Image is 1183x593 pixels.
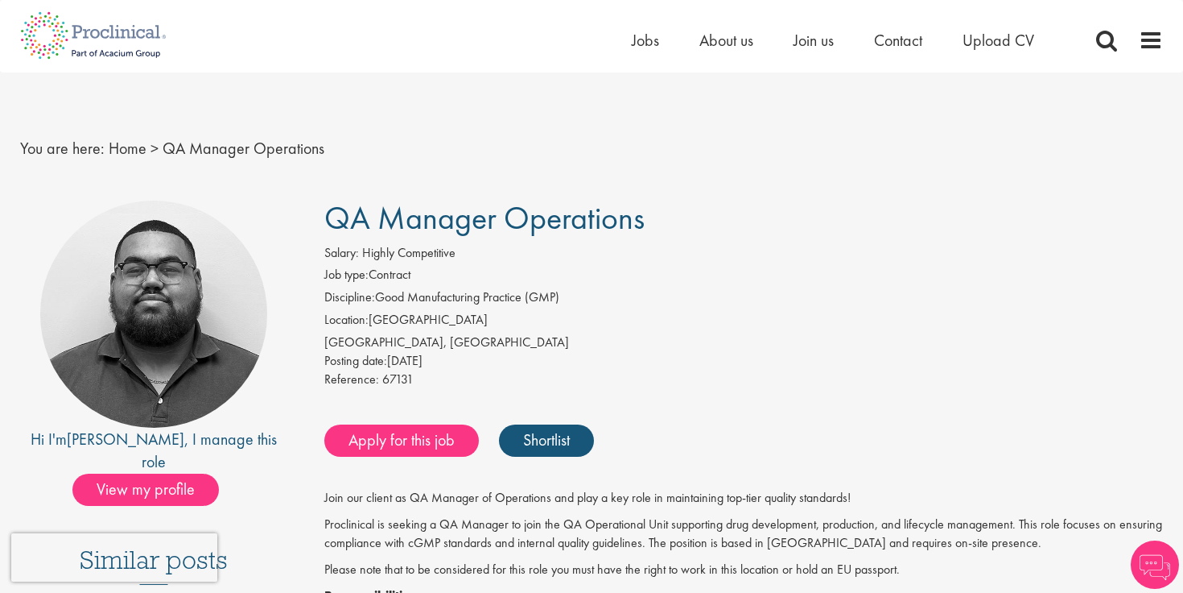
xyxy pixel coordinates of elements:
a: Jobs [632,30,659,51]
label: Salary: [324,244,359,263]
span: Highly Competitive [362,244,455,261]
span: Posting date: [324,352,387,369]
span: 67131 [382,371,414,388]
li: [GEOGRAPHIC_DATA] [324,311,1164,334]
a: Apply for this job [324,425,479,457]
div: [GEOGRAPHIC_DATA], [GEOGRAPHIC_DATA] [324,334,1164,352]
p: Please note that to be considered for this role you must have the right to work in this location ... [324,561,1164,579]
a: Join us [793,30,834,51]
span: QA Manager Operations [163,138,324,159]
img: imeage of recruiter Ashley Bennett [40,201,267,428]
p: Proclinical is seeking a QA Manager to join the QA Operational Unit supporting drug development, ... [324,516,1164,553]
label: Location: [324,311,369,330]
label: Job type: [324,266,369,284]
li: Good Manufacturing Practice (GMP) [324,288,1164,311]
span: > [150,138,159,159]
a: [PERSON_NAME] [67,429,184,450]
li: Contract [324,266,1164,288]
a: About us [699,30,753,51]
span: QA Manager Operations [324,197,645,238]
span: View my profile [72,474,219,506]
a: Upload CV [962,30,1034,51]
a: View my profile [72,477,235,498]
a: Shortlist [499,425,594,457]
span: You are here: [20,138,105,159]
a: Contact [874,30,922,51]
img: Chatbot [1131,541,1179,589]
label: Discipline: [324,288,375,307]
p: Join our client as QA Manager of Operations and play a key role in maintaining top-tier quality s... [324,489,1164,508]
label: Reference: [324,371,379,389]
a: breadcrumb link [109,138,146,159]
div: [DATE] [324,352,1164,371]
div: Hi I'm , I manage this role [20,428,288,474]
iframe: reCAPTCHA [11,533,217,582]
